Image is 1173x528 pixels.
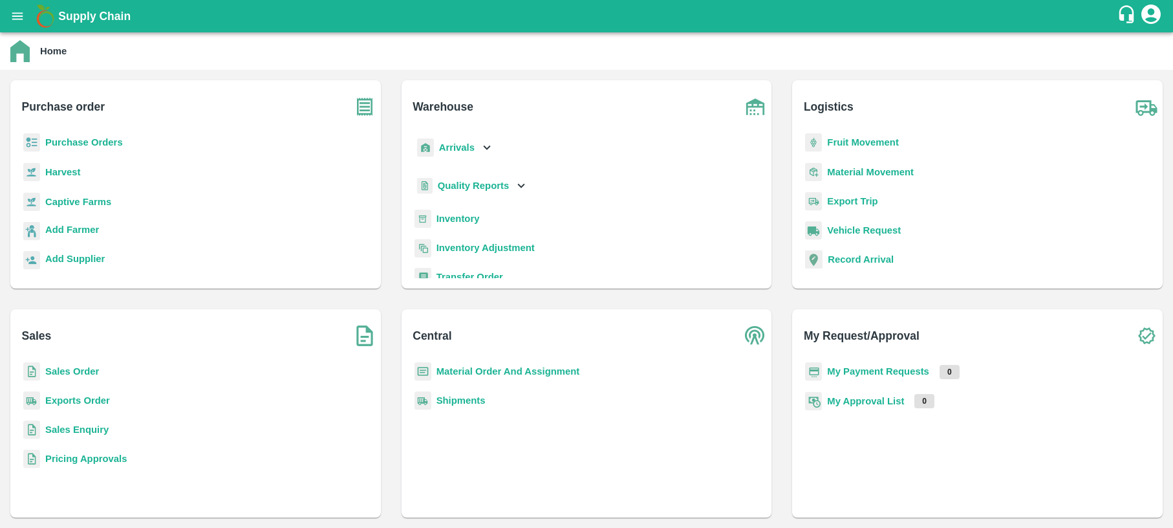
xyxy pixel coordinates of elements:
b: Add Farmer [45,225,99,235]
img: fruit [805,133,822,152]
a: Inventory Adjustment [436,243,535,253]
a: My Approval List [827,396,904,406]
b: Quality Reports [438,181,510,191]
a: Add Supplier [45,252,105,269]
img: shipments [414,391,431,410]
a: Pricing Approvals [45,454,127,464]
b: Supply Chain [58,10,131,23]
a: Supply Chain [58,7,1117,25]
a: Inventory [436,214,480,224]
b: Sales [22,327,52,345]
p: 0 [914,394,934,408]
b: Warehouse [413,98,473,116]
a: Shipments [436,395,486,406]
img: centralMaterial [414,362,431,381]
img: material [805,162,822,182]
a: My Payment Requests [827,366,929,377]
button: open drawer [3,1,32,31]
a: Sales Enquiry [45,424,109,435]
img: sales [23,450,40,468]
div: Quality Reports [414,173,529,199]
div: Arrivals [414,133,495,162]
img: whTransfer [414,268,431,287]
a: Material Movement [827,167,914,177]
img: warehouse [739,91,771,123]
img: home [10,40,30,62]
a: Purchase Orders [45,137,123,148]
p: 0 [940,365,960,379]
img: farmer [23,222,40,241]
b: Arrivals [439,142,475,153]
div: account of current user [1139,3,1163,30]
img: whArrival [417,138,434,157]
img: recordArrival [805,250,823,269]
img: check [1130,320,1163,352]
a: Add Farmer [45,223,99,240]
b: Logistics [804,98,854,116]
img: approval [805,391,822,411]
img: delivery [805,192,822,211]
img: logo [32,3,58,29]
img: central [739,320,771,352]
b: My Request/Approval [804,327,920,345]
b: Purchase order [22,98,105,116]
img: supplier [23,251,40,270]
b: Central [413,327,451,345]
a: Export Trip [827,196,877,206]
img: harvest [23,192,40,212]
a: Fruit Movement [827,137,899,148]
img: whInventory [414,210,431,228]
a: Record Arrival [828,254,894,265]
a: Exports Order [45,395,110,406]
img: qualityReport [417,178,433,194]
img: payment [805,362,822,381]
a: Vehicle Request [827,225,901,236]
a: Sales Order [45,366,99,377]
img: purchase [349,91,381,123]
img: truck [1130,91,1163,123]
img: soSales [349,320,381,352]
a: Material Order And Assignment [436,366,580,377]
a: Harvest [45,167,80,177]
img: vehicle [805,221,822,240]
b: Add Supplier [45,254,105,264]
img: sales [23,421,40,439]
img: harvest [23,162,40,182]
img: sales [23,362,40,381]
img: inventory [414,239,431,258]
img: shipments [23,391,40,410]
a: Transfer Order [436,272,503,282]
a: Captive Farms [45,197,111,207]
img: reciept [23,133,40,152]
b: Home [40,46,67,56]
div: customer-support [1117,5,1139,28]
